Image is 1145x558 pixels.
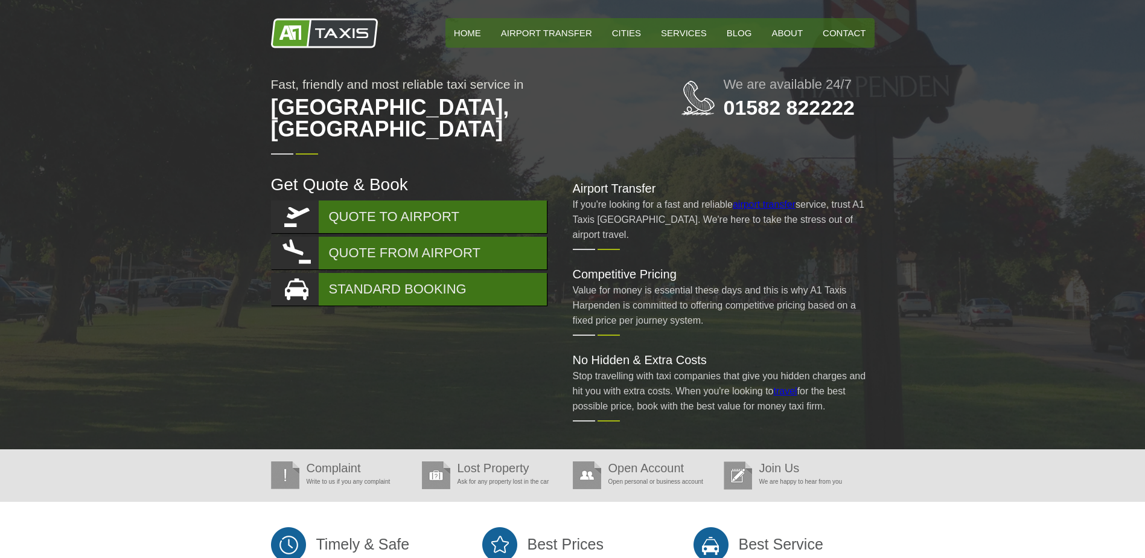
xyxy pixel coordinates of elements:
h2: No Hidden & Extra Costs [573,354,875,366]
h2: We are available 24/7 [724,78,875,91]
h2: Airport Transfer [573,182,875,194]
a: travel [774,386,797,396]
a: Join Us [759,461,800,475]
a: Cities [604,18,649,48]
a: Services [652,18,715,48]
p: Write to us if you any complaint [271,474,416,489]
img: Join Us [724,461,752,490]
p: Stop travelling with taxi companies that give you hidden charges and hit you with extra costs. Wh... [573,368,875,414]
a: 01582 822222 [724,96,855,119]
a: Contact [814,18,874,48]
a: About [763,18,811,48]
h2: Get Quote & Book [271,176,549,193]
a: Open Account [608,461,684,475]
a: QUOTE TO AIRPORT [271,200,547,233]
p: We are happy to hear from you [724,474,869,489]
img: Open Account [573,461,601,489]
a: airport transfer [733,199,796,210]
a: HOME [445,18,490,48]
img: Complaint [271,461,299,489]
h1: Fast, friendly and most reliable taxi service in [271,78,633,146]
p: Ask for any property lost in the car [422,474,567,489]
p: Value for money is essential these days and this is why A1 Taxis Harpenden is committed to offeri... [573,283,875,328]
span: [GEOGRAPHIC_DATA], [GEOGRAPHIC_DATA] [271,91,633,146]
p: Open personal or business account [573,474,718,489]
p: If you're looking for a fast and reliable service, trust A1 Taxis [GEOGRAPHIC_DATA]. We're here t... [573,197,875,242]
a: QUOTE FROM AIRPORT [271,237,547,269]
h2: Competitive Pricing [573,268,875,280]
a: Airport Transfer [493,18,601,48]
img: Lost Property [422,461,450,489]
img: A1 Taxis [271,18,378,48]
a: Complaint [307,461,361,475]
a: STANDARD BOOKING [271,273,547,306]
a: Lost Property [458,461,529,475]
a: Blog [718,18,761,48]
